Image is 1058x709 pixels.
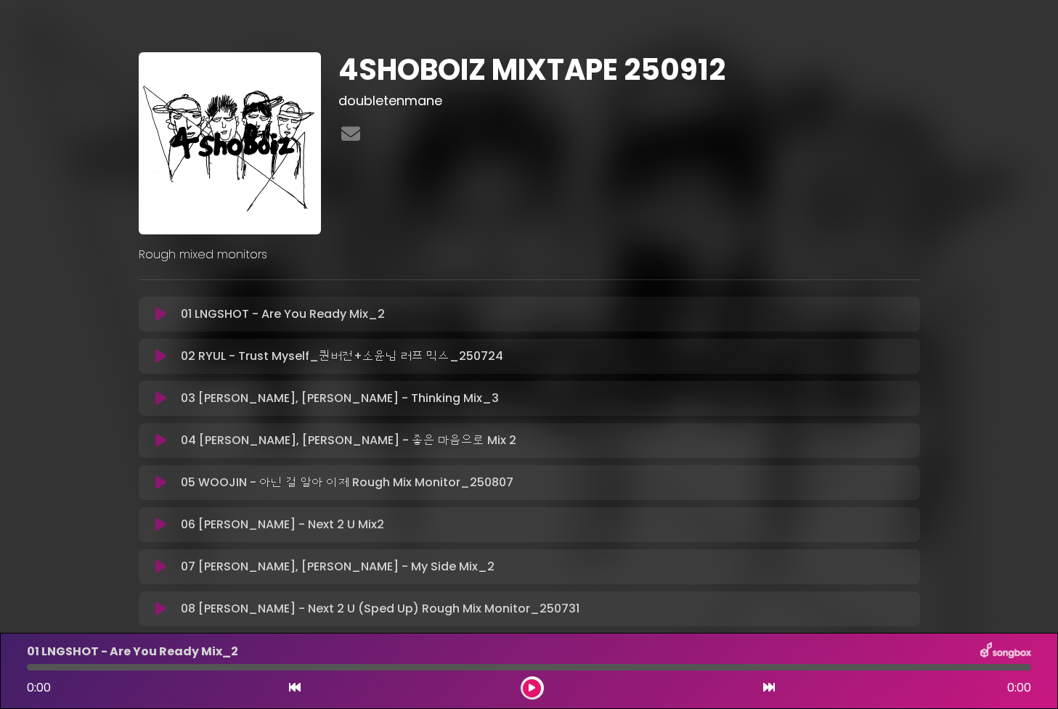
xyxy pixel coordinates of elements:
img: WpJZf4DWQ0Wh4nhxdG2j [139,52,321,234]
p: Rough mixed monitors [139,246,920,263]
h3: doubletenmane [338,93,920,109]
p: 04 [PERSON_NAME], [PERSON_NAME] - 좋은 마음으로 Mix 2 [181,432,516,449]
p: 03 [PERSON_NAME], [PERSON_NAME] - Thinking Mix_3 [181,390,499,407]
span: 0:00 [1007,679,1031,697]
img: songbox-logo-white.png [980,642,1031,661]
p: 02 RYUL - Trust Myself_퀀버전+소윤님 러프 믹스_250724 [181,348,503,365]
p: 05 WOOJIN - 아닌 걸 알아 이제 Rough Mix Monitor_250807 [181,474,513,491]
p: 07 [PERSON_NAME], [PERSON_NAME] - My Side Mix_2 [181,558,495,575]
span: 0:00 [27,679,51,696]
h1: 4SHOBOIZ MIXTAPE 250912 [338,52,920,87]
p: 08 [PERSON_NAME] - Next 2 U (Sped Up) Rough Mix Monitor_250731 [181,600,579,618]
p: 06 [PERSON_NAME] - Next 2 U Mix2 [181,516,384,533]
p: 01 LNGSHOT - Are You Ready Mix_2 [27,643,238,660]
p: 01 LNGSHOT - Are You Ready Mix_2 [181,306,385,323]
